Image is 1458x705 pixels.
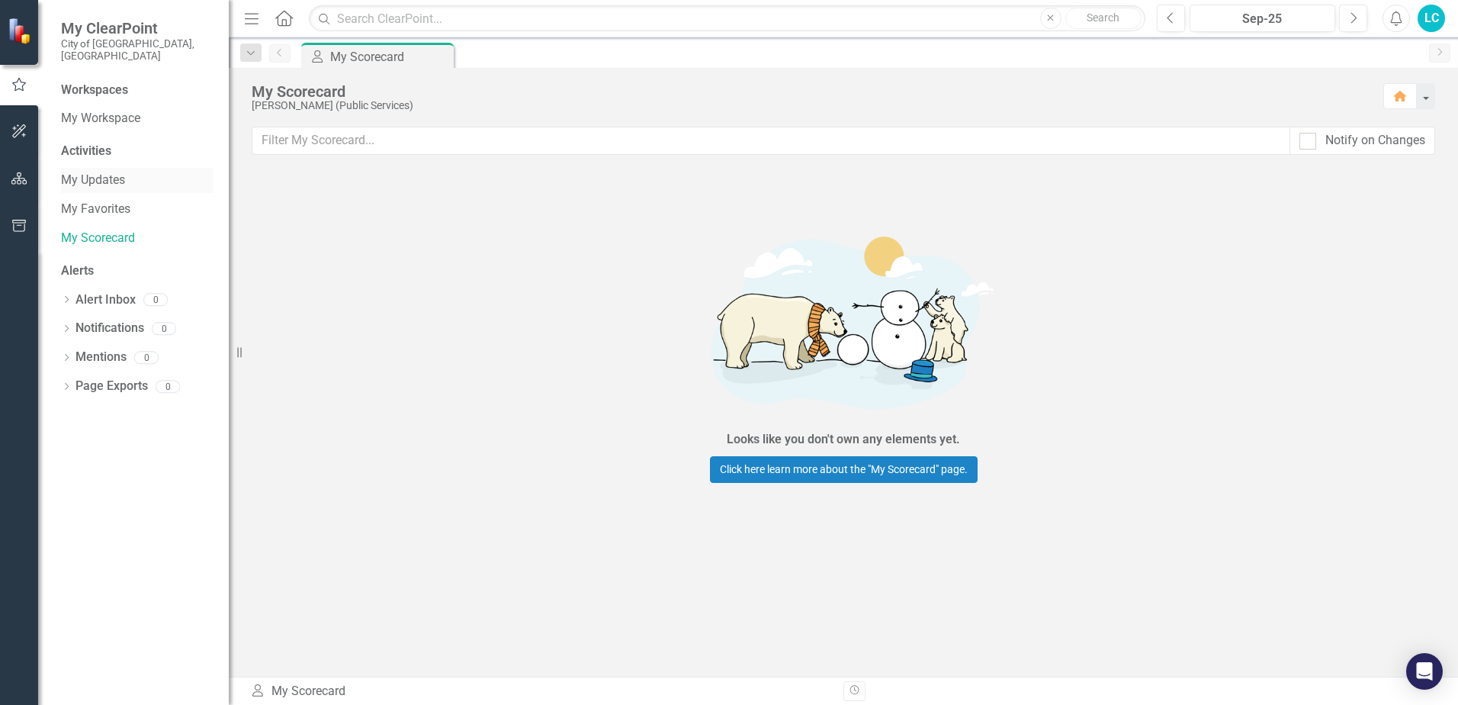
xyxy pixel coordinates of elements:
div: Sep-25 [1195,10,1330,28]
button: Search [1065,8,1142,29]
a: My Updates [61,172,214,189]
button: Sep-25 [1190,5,1335,32]
img: ClearPoint Strategy [8,18,34,44]
div: My Scorecard [330,47,450,66]
input: Search ClearPoint... [309,5,1145,32]
a: Page Exports [75,378,148,395]
a: Alert Inbox [75,291,136,309]
img: Getting started [615,215,1072,427]
div: Activities [61,143,214,160]
div: 0 [152,322,176,335]
input: Filter My Scorecard... [252,127,1290,155]
a: Notifications [75,320,144,337]
div: 0 [134,351,159,364]
small: City of [GEOGRAPHIC_DATA], [GEOGRAPHIC_DATA] [61,37,214,63]
div: Looks like you don't own any elements yet. [727,431,960,449]
div: Notify on Changes [1325,132,1425,150]
div: Open Intercom Messenger [1406,653,1443,690]
a: My Favorites [61,201,214,218]
a: My Scorecard [61,230,214,247]
span: My ClearPoint [61,19,214,37]
div: My Scorecard [250,683,832,700]
div: 0 [143,294,168,307]
div: My Scorecard [252,83,1368,100]
a: Mentions [75,349,127,366]
a: Click here learn more about the "My Scorecard" page. [710,456,978,483]
div: 0 [156,380,180,393]
div: Alerts [61,262,214,280]
div: [PERSON_NAME] (Public Services) [252,100,1368,111]
a: My Workspace [61,110,214,127]
span: Search [1087,11,1119,24]
div: Workspaces [61,82,128,99]
button: LC [1418,5,1445,32]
